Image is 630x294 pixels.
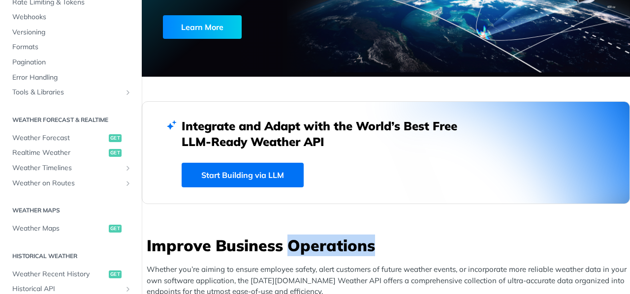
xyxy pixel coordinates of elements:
span: get [109,225,122,233]
div: Learn More [163,15,242,39]
h2: Weather Maps [7,206,134,215]
span: get [109,149,122,157]
a: Tools & LibrariesShow subpages for Tools & Libraries [7,85,134,100]
a: Formats [7,40,134,55]
span: Pagination [12,58,132,67]
span: Formats [12,42,132,52]
span: Historical API [12,284,122,294]
h3: Improve Business Operations [147,235,630,256]
span: Weather Recent History [12,269,106,279]
span: Realtime Weather [12,148,106,158]
a: Weather Recent Historyget [7,267,134,282]
span: Weather Forecast [12,133,106,143]
a: Error Handling [7,70,134,85]
a: Pagination [7,55,134,70]
a: Webhooks [7,10,134,25]
a: Weather Mapsget [7,221,134,236]
button: Show subpages for Historical API [124,285,132,293]
span: Weather Maps [12,224,106,234]
span: Webhooks [12,12,132,22]
button: Show subpages for Weather Timelines [124,164,132,172]
span: Weather Timelines [12,163,122,173]
a: Weather TimelinesShow subpages for Weather Timelines [7,161,134,176]
span: get [109,134,122,142]
a: Realtime Weatherget [7,146,134,160]
span: get [109,270,122,278]
a: Weather Forecastget [7,131,134,146]
a: Versioning [7,25,134,40]
button: Show subpages for Weather on Routes [124,179,132,187]
h2: Weather Forecast & realtime [7,116,134,124]
h2: Integrate and Adapt with the World’s Best Free LLM-Ready Weather API [182,118,472,149]
span: Error Handling [12,73,132,83]
span: Tools & Libraries [12,88,122,97]
a: Start Building via LLM [182,163,304,187]
a: Weather on RoutesShow subpages for Weather on Routes [7,176,134,191]
span: Weather on Routes [12,178,122,188]
span: Versioning [12,28,132,37]
h2: Historical Weather [7,252,134,261]
button: Show subpages for Tools & Libraries [124,88,132,96]
a: Learn More [163,15,350,39]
